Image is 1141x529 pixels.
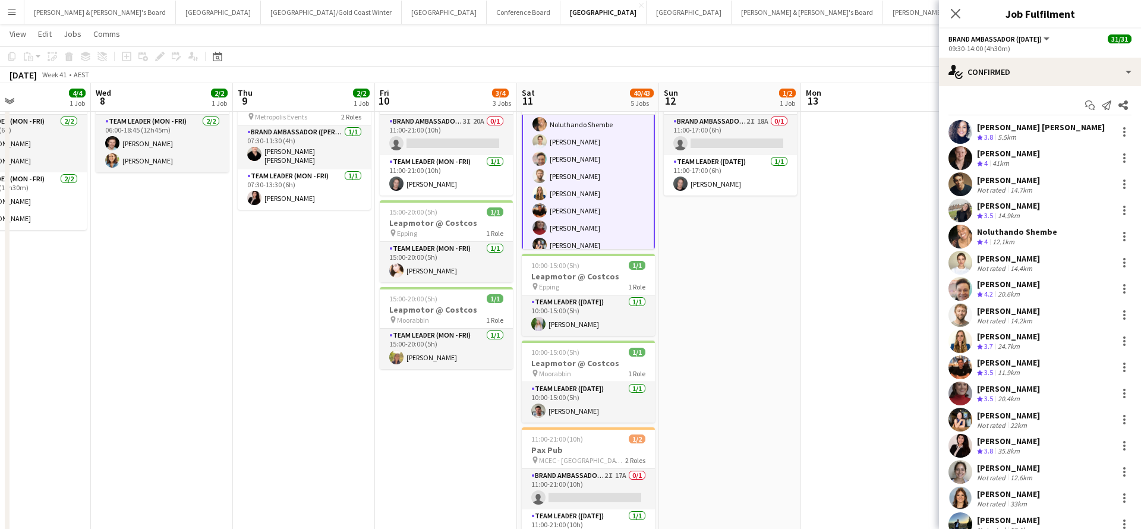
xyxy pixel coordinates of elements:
[38,29,52,39] span: Edit
[984,159,988,168] span: 4
[380,287,513,369] app-job-card: 15:00-20:00 (5h)1/1Leapmotor @ Costcos Moorabbin1 RoleTeam Leader (Mon - Fri)1/115:00-20:00 (5h)[...
[96,87,111,98] span: Wed
[630,89,654,97] span: 40/43
[5,26,31,42] a: View
[990,159,1011,169] div: 41km
[380,155,513,196] app-card-role: Team Leader (Mon - Fri)1/111:00-21:00 (10h)[PERSON_NAME]
[977,306,1040,316] div: [PERSON_NAME]
[977,279,1040,289] div: [PERSON_NAME]
[522,469,655,509] app-card-role: Brand Ambassador ([DATE])2I17A0/111:00-21:00 (10h)
[984,368,993,377] span: 3.5
[883,1,978,24] button: [PERSON_NAME]'s Board
[380,304,513,315] h3: Leapmotor @ Costcos
[354,99,369,108] div: 1 Job
[977,357,1040,368] div: [PERSON_NAME]
[522,382,655,423] app-card-role: Team Leader ([DATE])1/110:00-15:00 (5h)[PERSON_NAME]
[539,369,571,378] span: Moorabbin
[732,1,883,24] button: [PERSON_NAME] & [PERSON_NAME]'s Board
[629,434,645,443] span: 1/2
[664,73,797,196] app-job-card: 11:00-17:00 (6h)1/2Pax Pub MCEC - [GEOGRAPHIC_DATA]2 RolesBrand Ambassador ([DATE])2I18A0/111:00-...
[939,58,1141,86] div: Confirmed
[977,226,1057,237] div: Noluthando Shembe
[977,473,1008,482] div: Not rated
[1008,421,1029,430] div: 22km
[211,89,228,97] span: 2/2
[96,73,229,172] div: 06:00-18:45 (12h45m)2/2GWM Media Drive Day Pan Pacific [GEOGRAPHIC_DATA]1 RoleTeam Leader (Mon - ...
[977,383,1040,394] div: [PERSON_NAME]
[531,261,579,270] span: 10:00-15:00 (5h)
[664,115,797,155] app-card-role: Brand Ambassador ([DATE])2I18A0/111:00-17:00 (6h)
[948,34,1042,43] span: Brand Ambassador (Saturday)
[664,87,678,98] span: Sun
[522,445,655,455] h3: Pax Pub
[995,368,1022,378] div: 11.9km
[380,73,513,196] app-job-card: 11:00-21:00 (10h)1/2Pax Pub MCEC - [GEOGRAPHIC_DATA]2 RolesBrand Ambassador ([PERSON_NAME])3I20A0...
[522,358,655,369] h3: Leapmotor @ Costcos
[779,89,796,97] span: 1/2
[990,237,1017,247] div: 12.1km
[89,26,125,42] a: Comms
[380,115,513,155] app-card-role: Brand Ambassador ([PERSON_NAME])3I20A0/111:00-21:00 (10h)
[1008,264,1035,273] div: 14.4km
[977,316,1008,325] div: Not rated
[631,99,653,108] div: 5 Jobs
[487,1,560,24] button: Conference Board
[539,282,559,291] span: Epping
[93,29,120,39] span: Comms
[995,211,1022,221] div: 14.9km
[977,410,1040,421] div: [PERSON_NAME]
[353,89,370,97] span: 2/2
[69,89,86,97] span: 4/4
[10,29,26,39] span: View
[625,456,645,465] span: 2 Roles
[1008,316,1035,325] div: 14.2km
[238,73,371,210] app-job-card: 07:30-13:30 (6h)2/2Registration Staff @ [GEOGRAPHIC_DATA] Metropolis Events2 RolesBrand Ambassado...
[977,462,1040,473] div: [PERSON_NAME]
[977,436,1040,446] div: [PERSON_NAME]
[261,1,402,24] button: [GEOGRAPHIC_DATA]/Gold Coast Winter
[977,122,1105,133] div: [PERSON_NAME] [PERSON_NAME]
[995,342,1022,352] div: 24.7km
[94,94,111,108] span: 8
[1008,473,1035,482] div: 12.6km
[212,99,227,108] div: 1 Job
[378,94,389,108] span: 10
[74,70,89,79] div: AEST
[628,369,645,378] span: 1 Role
[977,331,1040,342] div: [PERSON_NAME]
[487,294,503,303] span: 1/1
[984,394,993,403] span: 3.5
[397,229,417,238] span: Epping
[380,200,513,282] div: 15:00-20:00 (5h)1/1Leapmotor @ Costcos Epping1 RoleTeam Leader (Mon - Fri)1/115:00-20:00 (5h)[PER...
[380,218,513,228] h3: Leapmotor @ Costcos
[977,148,1040,159] div: [PERSON_NAME]
[492,89,509,97] span: 3/4
[238,169,371,210] app-card-role: Team Leader (Mon - Fri)1/107:30-13:30 (6h)[PERSON_NAME]
[522,87,535,98] span: Sat
[522,254,655,336] app-job-card: 10:00-15:00 (5h)1/1Leapmotor @ Costcos Epping1 RoleTeam Leader ([DATE])1/110:00-15:00 (5h)[PERSON...
[806,87,821,98] span: Mon
[948,44,1131,53] div: 09:30-14:00 (4h30m)
[493,99,511,108] div: 3 Jobs
[522,295,655,336] app-card-role: Team Leader ([DATE])1/110:00-15:00 (5h)[PERSON_NAME]
[780,99,795,108] div: 1 Job
[24,1,176,24] button: [PERSON_NAME] & [PERSON_NAME]'s Board
[176,1,261,24] button: [GEOGRAPHIC_DATA]
[238,125,371,169] app-card-role: Brand Ambassador ([PERSON_NAME])1/107:30-11:30 (4h)[PERSON_NAME] [PERSON_NAME]
[804,94,821,108] span: 13
[539,456,625,465] span: MCEC - [GEOGRAPHIC_DATA]
[10,69,37,81] div: [DATE]
[522,341,655,423] app-job-card: 10:00-15:00 (5h)1/1Leapmotor @ Costcos Moorabbin1 RoleTeam Leader ([DATE])1/110:00-15:00 (5h)[PER...
[1008,185,1035,194] div: 14.7km
[531,348,579,357] span: 10:00-15:00 (5h)
[59,26,86,42] a: Jobs
[486,316,503,325] span: 1 Role
[984,446,993,455] span: 3.8
[628,282,645,291] span: 1 Role
[402,1,487,24] button: [GEOGRAPHIC_DATA]
[977,185,1008,194] div: Not rated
